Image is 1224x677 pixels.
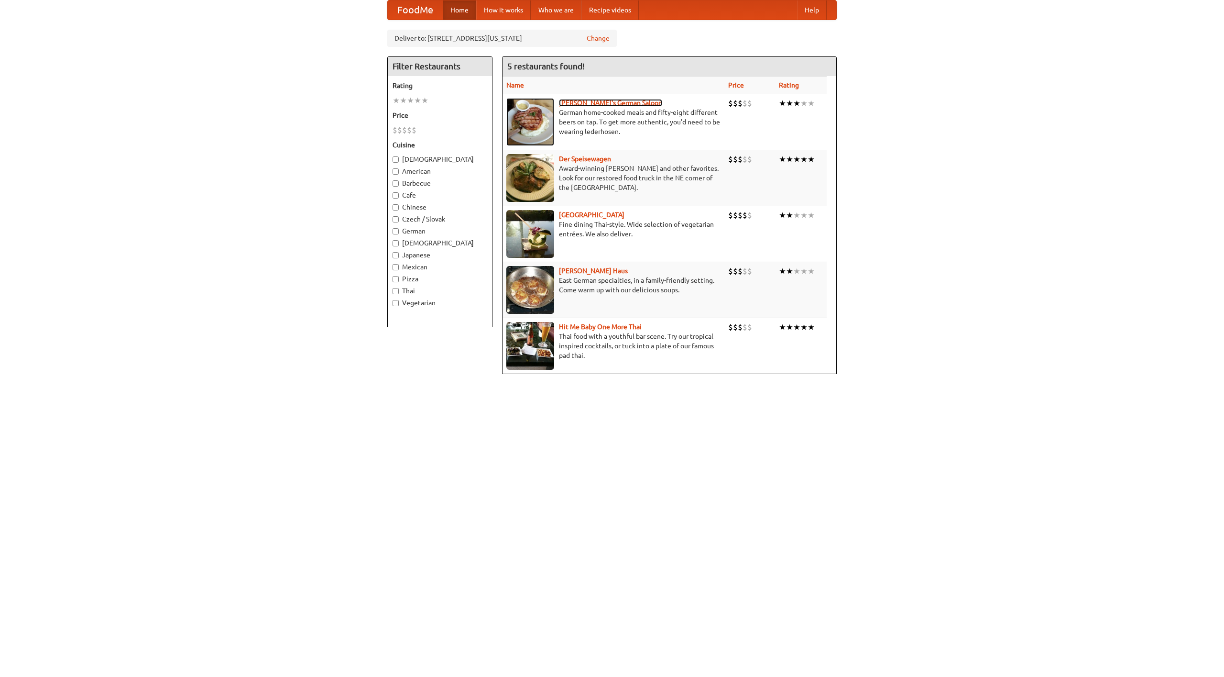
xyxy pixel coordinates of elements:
img: speisewagen.jpg [506,154,554,202]
li: $ [733,266,738,277]
input: [DEMOGRAPHIC_DATA] [393,240,399,246]
input: Vegetarian [393,300,399,306]
a: Who we are [531,0,581,20]
li: $ [743,322,747,333]
li: ★ [786,266,793,277]
label: Japanese [393,250,487,260]
li: ★ [800,154,808,165]
li: ★ [793,154,800,165]
input: Czech / Slovak [393,216,399,222]
li: $ [728,322,733,333]
li: ★ [808,154,815,165]
li: ★ [421,95,428,106]
h5: Cuisine [393,140,487,150]
li: $ [738,154,743,165]
li: ★ [793,266,800,277]
li: ★ [779,98,786,109]
li: ★ [779,210,786,221]
label: Mexican [393,262,487,272]
a: Name [506,81,524,89]
label: Pizza [393,274,487,284]
li: ★ [779,154,786,165]
input: Barbecue [393,180,399,187]
li: ★ [414,95,421,106]
li: $ [747,322,752,333]
li: $ [738,210,743,221]
a: Price [728,81,744,89]
li: ★ [786,98,793,109]
li: $ [407,125,412,135]
li: $ [402,125,407,135]
a: Home [443,0,476,20]
li: $ [393,125,397,135]
input: Pizza [393,276,399,282]
li: ★ [793,210,800,221]
a: How it works [476,0,531,20]
h5: Rating [393,81,487,90]
label: American [393,166,487,176]
a: Change [587,33,610,43]
label: Thai [393,286,487,296]
li: $ [412,125,416,135]
h5: Price [393,111,487,120]
a: FoodMe [388,0,443,20]
li: $ [733,154,738,165]
li: $ [747,210,752,221]
li: ★ [800,266,808,277]
li: $ [733,98,738,109]
label: Vegetarian [393,298,487,308]
label: Cafe [393,190,487,200]
li: ★ [793,322,800,333]
input: Thai [393,288,399,294]
li: ★ [393,95,400,106]
li: ★ [800,98,808,109]
ng-pluralize: 5 restaurants found! [507,62,585,71]
li: $ [728,98,733,109]
li: ★ [786,322,793,333]
li: ★ [793,98,800,109]
li: $ [747,98,752,109]
li: $ [733,210,738,221]
p: East German specialties, in a family-friendly setting. Come warm up with our delicious soups. [506,276,721,295]
input: Japanese [393,252,399,258]
li: $ [728,266,733,277]
li: $ [743,266,747,277]
li: $ [743,210,747,221]
li: $ [728,210,733,221]
label: German [393,226,487,236]
li: ★ [800,322,808,333]
img: kohlhaus.jpg [506,266,554,314]
li: $ [743,98,747,109]
label: [DEMOGRAPHIC_DATA] [393,238,487,248]
label: Barbecue [393,178,487,188]
li: $ [738,322,743,333]
li: $ [738,266,743,277]
li: $ [747,154,752,165]
img: babythai.jpg [506,322,554,370]
a: [PERSON_NAME] Haus [559,267,628,275]
li: ★ [779,322,786,333]
li: $ [733,322,738,333]
a: Help [797,0,827,20]
a: [GEOGRAPHIC_DATA] [559,211,624,219]
li: $ [747,266,752,277]
h4: Filter Restaurants [388,57,492,76]
a: Rating [779,81,799,89]
img: satay.jpg [506,210,554,258]
li: ★ [779,266,786,277]
a: Hit Me Baby One More Thai [559,323,642,331]
input: German [393,228,399,234]
li: ★ [808,266,815,277]
p: Thai food with a youthful bar scene. Try our tropical inspired cocktails, or tuck into a plate of... [506,332,721,360]
li: ★ [786,154,793,165]
p: Award-winning [PERSON_NAME] and other favorites. Look for our restored food truck in the NE corne... [506,164,721,192]
li: ★ [400,95,407,106]
a: Der Speisewagen [559,155,611,163]
b: [PERSON_NAME]'s German Saloon [559,99,662,107]
li: ★ [808,210,815,221]
input: Cafe [393,192,399,199]
div: Deliver to: [STREET_ADDRESS][US_STATE] [387,30,617,47]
